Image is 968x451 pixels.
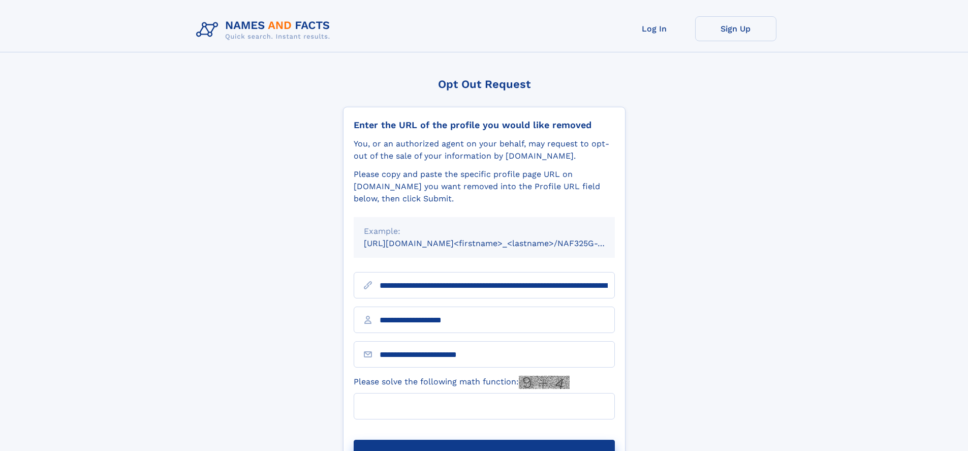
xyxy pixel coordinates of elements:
img: Logo Names and Facts [192,16,338,44]
div: Enter the URL of the profile you would like removed [354,119,615,131]
div: Please copy and paste the specific profile page URL on [DOMAIN_NAME] you want removed into the Pr... [354,168,615,205]
div: You, or an authorized agent on your behalf, may request to opt-out of the sale of your informatio... [354,138,615,162]
small: [URL][DOMAIN_NAME]<firstname>_<lastname>/NAF325G-xxxxxxxx [364,238,634,248]
a: Sign Up [695,16,776,41]
div: Opt Out Request [343,78,626,91]
a: Log In [614,16,695,41]
div: Example: [364,225,605,237]
label: Please solve the following math function: [354,376,570,389]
